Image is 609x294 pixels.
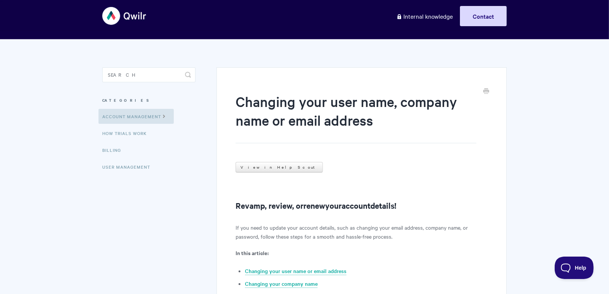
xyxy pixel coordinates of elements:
[102,126,152,141] a: How Trials Work
[245,280,318,288] a: Changing your company name
[236,223,488,241] p: If you need to update your account details, such as changing your email address, company name, or...
[102,143,127,157] a: Billing
[236,200,303,211] b: Revamp, review, or
[483,88,489,96] a: Print this Article
[555,257,594,279] iframe: Toggle Customer Support
[236,199,488,211] h2: renew account
[245,267,346,275] a: Changing your user name or email address
[236,249,269,257] b: In this article:
[102,2,147,30] img: Qwilr Help Center
[460,6,507,26] a: Contact
[325,200,342,211] b: your
[102,159,156,174] a: User Management
[236,92,476,143] h1: Changing your user name, company name or email address
[102,67,196,82] input: Search
[102,94,196,107] h3: Categories
[370,200,396,211] b: details!
[391,6,458,26] a: Internal knowledge
[99,109,174,124] a: Account Management
[236,162,323,172] a: View in Help Scout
